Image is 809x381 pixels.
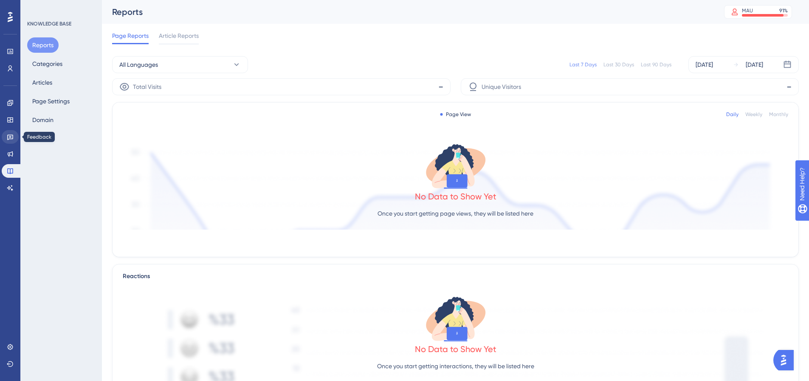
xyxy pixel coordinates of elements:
button: Page Settings [27,94,75,109]
div: No Data to Show Yet [415,343,496,355]
button: Articles [27,75,57,90]
div: Last 7 Days [569,61,597,68]
button: All Languages [112,56,248,73]
span: Need Help? [20,2,53,12]
span: Unique Visitors [482,82,521,92]
div: Weekly [745,111,762,118]
button: Domain [27,112,59,128]
div: Last 30 Days [603,61,634,68]
div: Daily [726,111,739,118]
div: Reactions [123,271,788,281]
button: Categories [27,56,68,71]
div: Last 90 Days [641,61,671,68]
span: Total Visits [133,82,161,92]
button: Access [27,131,56,146]
iframe: UserGuiding AI Assistant Launcher [773,347,799,373]
p: Once you start getting interactions, they will be listed here [377,361,534,371]
div: [DATE] [696,60,713,70]
span: Article Reports [159,31,199,41]
span: All Languages [119,60,158,70]
div: [DATE] [746,60,763,70]
div: 91 % [779,7,788,14]
div: MAU [742,7,753,14]
div: Page View [440,111,471,118]
div: Monthly [769,111,788,118]
p: Once you start getting page views, they will be listed here [378,208,533,219]
span: - [786,80,792,94]
span: Page Reports [112,31,149,41]
button: Reports [27,37,59,53]
div: KNOWLEDGE BASE [27,20,71,27]
span: - [438,80,443,94]
div: Reports [112,6,703,18]
div: No Data to Show Yet [415,190,496,202]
